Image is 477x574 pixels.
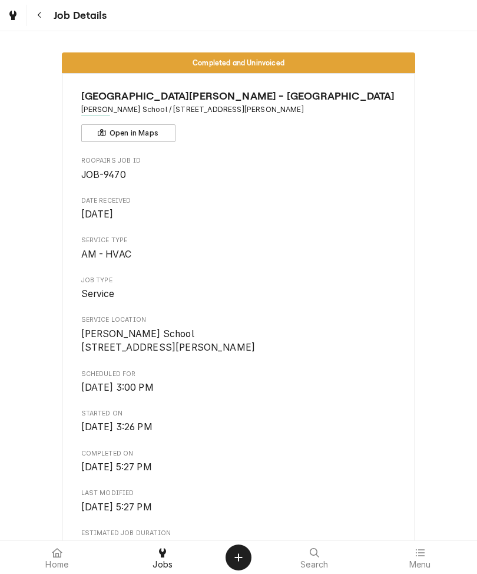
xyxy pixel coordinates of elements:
div: Service Location [81,315,396,355]
span: Started On [81,409,396,418]
span: Completed On [81,460,396,474]
span: Service Type [81,236,396,245]
span: Scheduled For [81,381,396,395]
span: [DATE] 5:27 PM [81,461,152,473]
div: Scheduled For [81,370,396,395]
span: AM - HVAC [81,249,131,260]
a: Home [5,543,110,572]
span: [DATE] [81,209,114,220]
div: Service Type [81,236,396,261]
span: Last Modified [81,500,396,514]
div: Completed On [81,449,396,474]
span: Completed On [81,449,396,458]
span: Service Location [81,327,396,355]
span: Roopairs Job ID [81,168,396,182]
div: Started On [81,409,396,434]
span: Date Received [81,196,396,206]
div: Job Type [81,276,396,301]
div: Status [62,52,415,73]
span: Scheduled For [81,370,396,379]
span: Estimated Job Duration [81,529,396,538]
span: Service [81,288,115,299]
div: Last Modified [81,489,396,514]
a: Go to Jobs [2,5,24,26]
span: [DATE] 5:27 PM [81,502,152,513]
span: JOB-9470 [81,169,126,180]
span: Roopairs Job ID [81,156,396,166]
span: Jobs [153,560,173,569]
div: Client Information [81,88,396,142]
div: Date Received [81,196,396,222]
span: Last Modified [81,489,396,498]
button: Create Object [226,545,251,570]
span: Service Location [81,315,396,325]
span: Job Type [81,287,396,301]
div: Roopairs Job ID [81,156,396,182]
span: Started On [81,420,396,434]
span: Address [81,104,396,115]
span: Completed and Uninvoiced [193,59,284,67]
button: Open in Maps [81,124,175,142]
span: Job Details [50,8,107,24]
button: Navigate back [29,5,50,26]
span: [PERSON_NAME] School [STREET_ADDRESS][PERSON_NAME] [81,328,256,354]
span: Service Type [81,248,396,262]
span: Job Type [81,276,396,285]
span: Date Received [81,207,396,222]
div: Estimated Job Duration [81,529,396,554]
a: Jobs [111,543,216,572]
span: Search [300,560,328,569]
span: Menu [409,560,431,569]
span: Home [45,560,68,569]
span: [DATE] 3:26 PM [81,421,153,433]
a: Menu [368,543,473,572]
a: Search [262,543,367,572]
span: [DATE] 3:00 PM [81,382,154,393]
span: Name [81,88,396,104]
